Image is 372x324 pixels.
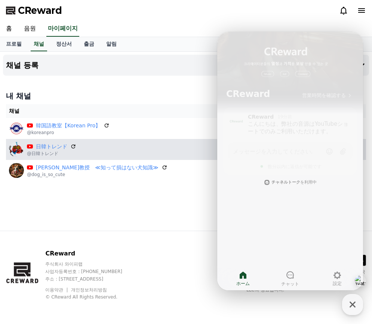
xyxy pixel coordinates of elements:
a: 알림 [100,37,123,51]
a: CReward [6,4,62,16]
p: 주식회사 와이피랩 [45,261,136,267]
a: [PERSON_NAME]教授 ≪知って損はない犬知識≫ [36,164,159,172]
p: 사업자등록번호 : [PHONE_NUMBER] [45,269,136,275]
p: 주소 : [STREET_ADDRESS] [45,276,136,282]
a: 출금 [78,37,100,51]
h4: 채널 등록 [6,61,39,69]
a: 채널 [31,37,47,51]
img: 韓国語教室【Korean Pro】 [9,121,24,136]
p: @koreanpro [27,130,110,136]
p: @dog_is_so_cute [27,172,167,178]
button: 채널 등록 [3,55,369,76]
a: 日韓トレンド [36,143,67,151]
p: CReward [45,249,136,258]
img: ジョン教授 ≪知って損はない犬知識≫ [9,163,24,178]
p: © CReward All Rights Reserved. [45,294,136,300]
a: 음원 [18,21,42,37]
span: CReward [18,4,62,16]
th: 채널 [6,104,282,118]
iframe: Channel chat [217,32,363,290]
p: @日韓トレンド [27,151,76,157]
a: 이용약관 [45,287,69,293]
a: 韓国語教室【Korean Pro】 [36,122,101,130]
a: 개인정보처리방침 [71,287,107,293]
a: 정산서 [50,37,78,51]
a: 마이페이지 [46,21,79,37]
img: 日韓トレンド [9,142,24,157]
h4: 내 채널 [6,91,366,101]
